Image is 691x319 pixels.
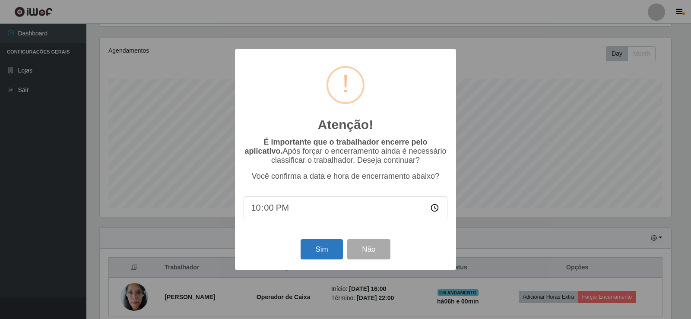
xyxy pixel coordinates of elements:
[318,117,373,133] h2: Atenção!
[301,239,342,259] button: Sim
[244,172,447,181] p: Você confirma a data e hora de encerramento abaixo?
[244,138,447,165] p: Após forçar o encerramento ainda é necessário classificar o trabalhador. Deseja continuar?
[347,239,390,259] button: Não
[244,138,427,155] b: É importante que o trabalhador encerre pelo aplicativo.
